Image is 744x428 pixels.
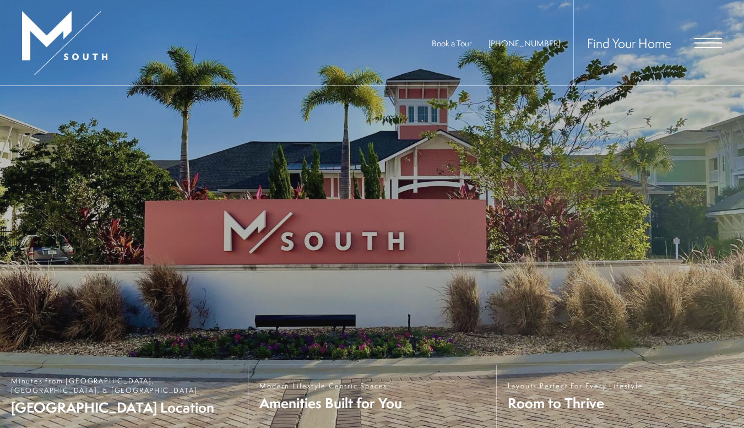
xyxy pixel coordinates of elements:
a: Find Your Home [587,34,671,52]
a: Call Us at 813-570-8014 [488,37,560,49]
span: Minutes from [GEOGRAPHIC_DATA], [GEOGRAPHIC_DATA], & [GEOGRAPHIC_DATA] [11,376,237,395]
a: Book a Tour [432,37,472,49]
span: [PHONE_NUMBER] [488,37,560,49]
button: Open Menu [694,38,722,48]
img: MSouth [22,11,107,75]
span: [GEOGRAPHIC_DATA] Location [11,398,237,417]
